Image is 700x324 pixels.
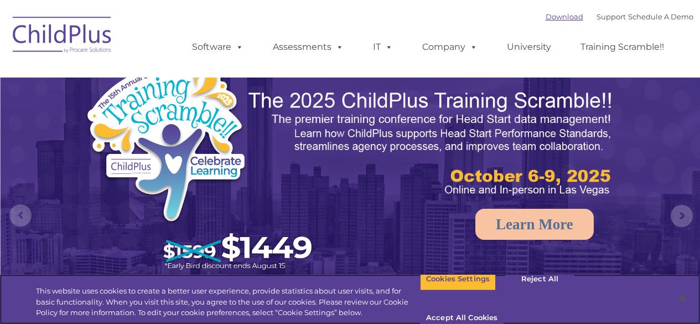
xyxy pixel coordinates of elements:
[411,36,489,58] a: Company
[505,268,574,291] button: Reject All
[154,73,188,81] span: Last name
[154,119,201,127] span: Phone number
[36,286,420,318] div: This website uses cookies to create a better user experience, provide statistics about user visit...
[475,209,594,240] a: Learn More
[670,286,694,311] button: Close
[181,36,255,58] a: Software
[7,9,118,64] img: ChildPlus by Procare Solutions
[496,36,562,58] a: University
[546,12,583,21] a: Download
[362,36,404,58] a: IT
[262,36,355,58] a: Assessments
[597,12,626,21] a: Support
[569,36,675,58] a: Training Scramble!!
[420,268,496,291] button: Cookies Settings
[546,12,693,21] font: |
[628,12,693,21] a: Schedule A Demo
